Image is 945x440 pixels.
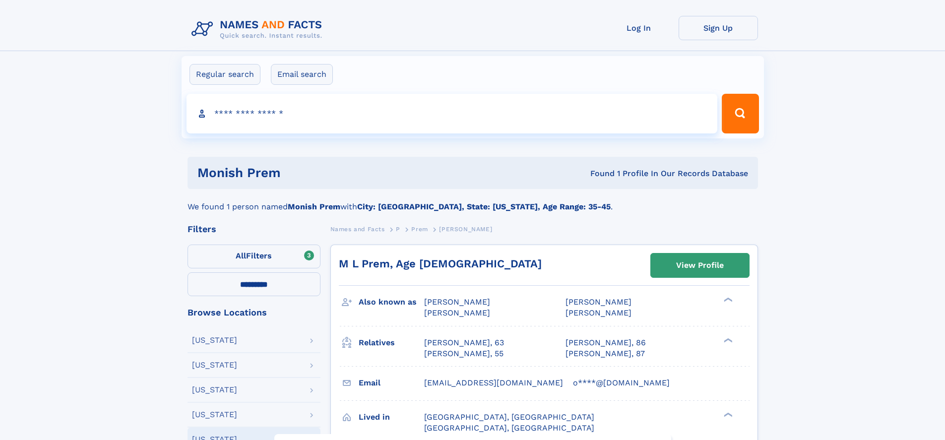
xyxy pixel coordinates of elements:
span: Prem [411,226,428,233]
div: [US_STATE] [192,336,237,344]
div: We found 1 person named with . [188,189,758,213]
h1: monish prem [197,167,436,179]
div: ❯ [721,297,733,303]
div: ❯ [721,337,733,343]
a: Prem [411,223,428,235]
span: All [236,251,246,260]
b: City: [GEOGRAPHIC_DATA], State: [US_STATE], Age Range: 35-45 [357,202,611,211]
label: Filters [188,245,320,268]
a: M L Prem, Age [DEMOGRAPHIC_DATA] [339,257,542,270]
span: P [396,226,400,233]
h3: Email [359,375,424,391]
input: search input [187,94,718,133]
span: [GEOGRAPHIC_DATA], [GEOGRAPHIC_DATA] [424,412,594,422]
span: [GEOGRAPHIC_DATA], [GEOGRAPHIC_DATA] [424,423,594,433]
div: Browse Locations [188,308,320,317]
div: Filters [188,225,320,234]
h3: Relatives [359,334,424,351]
a: [PERSON_NAME], 87 [566,348,645,359]
div: [US_STATE] [192,411,237,419]
img: Logo Names and Facts [188,16,330,43]
label: Email search [271,64,333,85]
a: [PERSON_NAME], 55 [424,348,504,359]
span: [PERSON_NAME] [424,297,490,307]
span: [PERSON_NAME] [424,308,490,317]
label: Regular search [189,64,260,85]
a: P [396,223,400,235]
span: [PERSON_NAME] [439,226,492,233]
a: Sign Up [679,16,758,40]
a: [PERSON_NAME], 86 [566,337,646,348]
div: ❯ [721,411,733,418]
h3: Also known as [359,294,424,311]
a: [PERSON_NAME], 63 [424,337,504,348]
span: [EMAIL_ADDRESS][DOMAIN_NAME] [424,378,563,387]
a: View Profile [651,253,749,277]
div: [US_STATE] [192,361,237,369]
b: Monish Prem [288,202,340,211]
div: [US_STATE] [192,386,237,394]
div: View Profile [676,254,724,277]
div: Found 1 Profile In Our Records Database [436,168,748,179]
a: Log In [599,16,679,40]
span: [PERSON_NAME] [566,297,631,307]
a: Names and Facts [330,223,385,235]
span: [PERSON_NAME] [566,308,631,317]
h3: Lived in [359,409,424,426]
button: Search Button [722,94,758,133]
